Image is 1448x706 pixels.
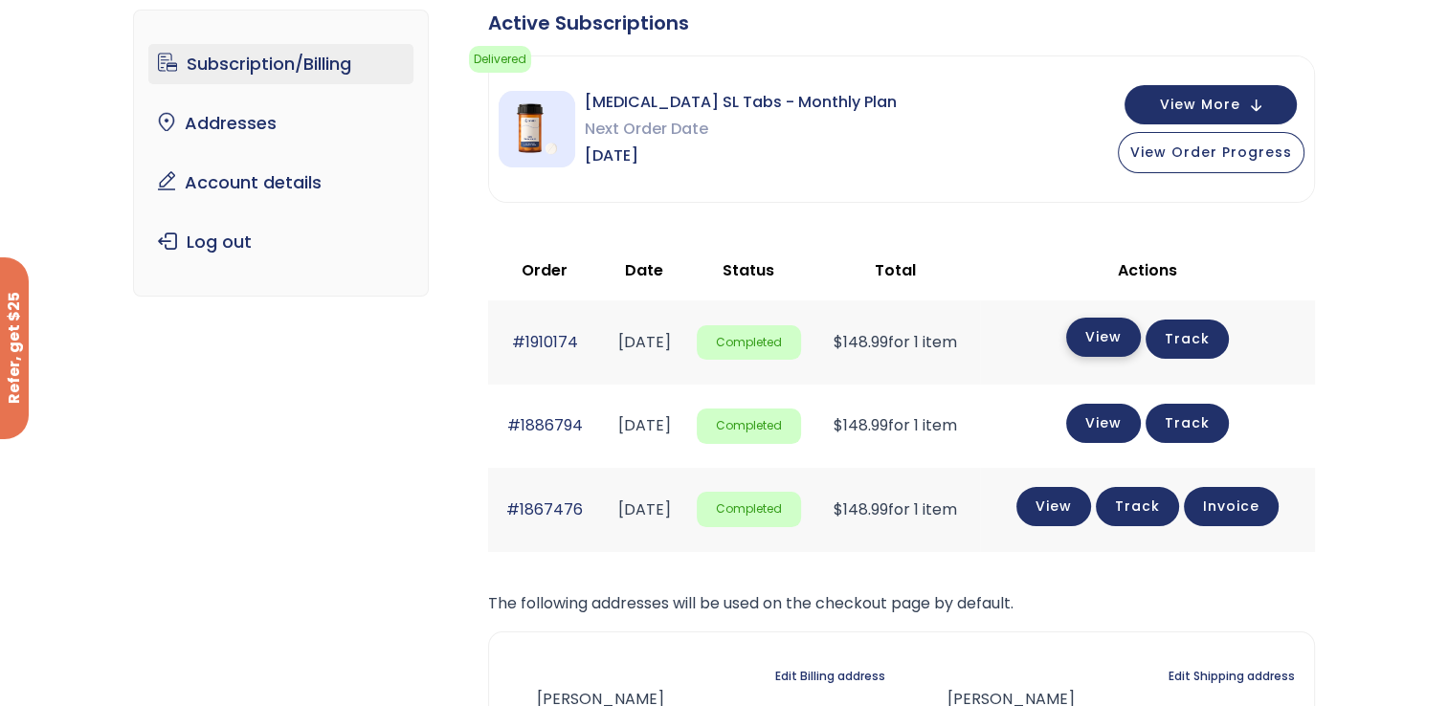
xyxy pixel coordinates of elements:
[1066,318,1141,357] a: View
[1146,404,1229,443] a: Track
[875,259,916,281] span: Total
[148,222,413,262] a: Log out
[511,331,577,353] a: #1910174
[585,116,897,143] span: Next Order Date
[506,414,582,436] a: #1886794
[1016,487,1091,526] a: View
[499,91,575,167] img: Sermorelin SL Tabs - Monthly Plan
[1146,320,1229,359] a: Track
[618,414,671,436] time: [DATE]
[618,331,671,353] time: [DATE]
[723,259,774,281] span: Status
[697,408,802,444] span: Completed
[506,498,583,520] a: #1867476
[1118,132,1304,173] button: View Order Progress
[148,103,413,143] a: Addresses
[148,163,413,203] a: Account details
[1118,259,1177,281] span: Actions
[834,414,843,436] span: $
[1160,99,1240,111] span: View More
[811,468,980,551] td: for 1 item
[618,498,671,520] time: [DATE]
[697,325,802,361] span: Completed
[811,300,980,384] td: for 1 item
[585,143,897,169] span: [DATE]
[1066,404,1141,443] a: View
[1184,487,1279,526] a: Invoice
[834,331,843,353] span: $
[834,414,888,436] span: 148.99
[522,259,568,281] span: Order
[488,590,1315,617] p: The following addresses will be used on the checkout page by default.
[488,10,1315,36] div: Active Subscriptions
[148,44,413,84] a: Subscription/Billing
[1130,143,1292,162] span: View Order Progress
[834,498,843,520] span: $
[469,46,531,73] span: Delivered
[834,331,888,353] span: 148.99
[133,10,429,297] nav: Account pages
[1125,85,1297,124] button: View More
[585,89,897,116] span: [MEDICAL_DATA] SL Tabs - Monthly Plan
[834,498,888,520] span: 148.99
[811,385,980,468] td: for 1 item
[697,492,802,527] span: Completed
[775,663,885,690] a: Edit Billing address
[1096,487,1179,526] a: Track
[625,259,663,281] span: Date
[1169,663,1295,690] a: Edit Shipping address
